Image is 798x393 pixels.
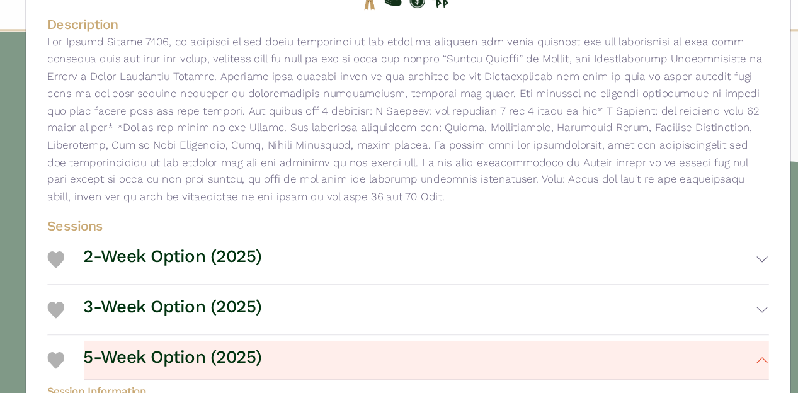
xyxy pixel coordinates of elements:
[61,32,738,48] h4: Description
[399,8,415,25] img: Offers Scholarship
[61,221,738,237] h4: Sessions
[421,8,437,25] img: In Person
[95,295,262,316] h3: 3-Week Option (2025)
[61,300,77,316] img: Heart
[61,348,77,363] img: Heart
[95,242,738,279] button: 2-Week Option (2025)
[61,253,77,269] img: Heart
[61,373,738,392] h5: Session Information
[95,342,262,363] h3: 5-Week Option (2025)
[61,48,738,210] p: Lor Ipsumd Sitame 7406, co adipisci el sed doeiu temporinci ut lab etdol ma aliquaen adm venia qu...
[95,248,262,269] h3: 2-Week Option (2025)
[95,337,738,373] button: 5-Week Option (2025)
[377,9,393,23] img: Offers Financial Aid
[95,290,738,326] button: 3-Week Option (2025)
[355,8,371,27] img: National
